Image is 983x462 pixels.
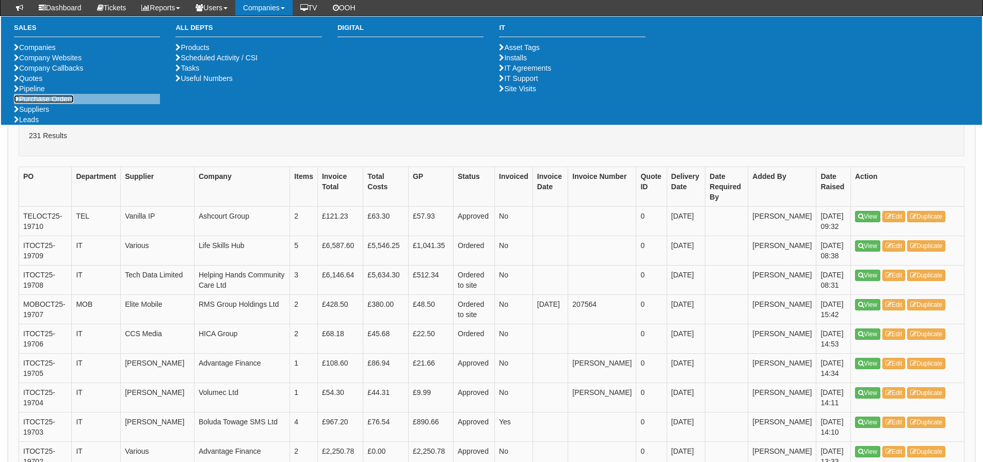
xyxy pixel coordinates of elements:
a: View [855,211,880,222]
td: MOB [72,294,121,324]
td: [PERSON_NAME] [748,236,816,265]
a: Tasks [175,64,199,72]
h3: IT [499,24,645,37]
td: [PERSON_NAME] [568,383,636,412]
td: IT [72,353,121,383]
td: £48.50 [408,294,453,324]
td: 2 [290,294,318,324]
a: Asset Tags [499,43,539,52]
a: Edit [882,387,906,399]
td: 0 [636,294,667,324]
td: ITOCT25-19704 [19,383,72,412]
a: View [855,328,880,340]
a: Leads [14,115,39,124]
th: Invoiced [495,167,533,206]
td: Ordered [454,236,495,265]
th: Date Required By [705,167,748,206]
td: [DATE] [667,294,705,324]
td: £512.34 [408,265,453,294]
td: 4 [290,412,318,441]
td: [DATE] 14:11 [816,383,851,412]
td: £57.93 [408,206,453,236]
a: Products [175,43,209,52]
th: Delivery Date [667,167,705,206]
a: Edit [882,446,906,457]
td: £108.60 [317,353,363,383]
td: RMS Group Holdings Ltd [194,294,289,324]
td: IT [72,265,121,294]
th: GP [408,167,453,206]
a: View [855,387,880,399]
th: Status [454,167,495,206]
td: £121.23 [317,206,363,236]
th: Invoice Date [533,167,568,206]
td: £63.30 [363,206,409,236]
td: [DATE] [533,294,568,324]
a: View [855,240,880,252]
td: £44.31 [363,383,409,412]
td: 0 [636,412,667,441]
a: Edit [882,240,906,252]
td: [PERSON_NAME] [748,265,816,294]
th: Added By [748,167,816,206]
td: £76.54 [363,412,409,441]
a: Quotes [14,74,42,82]
td: Ordered to site [454,294,495,324]
th: PO [19,167,72,206]
th: Date Raised [816,167,851,206]
td: Advantage Finance [194,353,289,383]
a: Edit [882,328,906,340]
td: [PERSON_NAME] [121,383,195,412]
td: £54.30 [317,383,363,412]
a: Scheduled Activity / CSI [175,54,257,62]
a: IT Agreements [499,64,551,72]
td: [DATE] [667,383,705,412]
td: £967.20 [317,412,363,441]
td: [DATE] 15:42 [816,294,851,324]
a: Duplicate [907,387,945,399]
a: Site Visits [499,85,536,93]
td: [DATE] 08:38 [816,236,851,265]
a: Duplicate [907,358,945,369]
th: Department [72,167,121,206]
a: Duplicate [907,328,945,340]
a: Duplicate [907,446,945,457]
td: 2 [290,324,318,353]
td: £86.94 [363,353,409,383]
td: £1,041.35 [408,236,453,265]
td: IT [72,324,121,353]
td: £45.68 [363,324,409,353]
td: £5,634.30 [363,265,409,294]
td: HICA Group [194,324,289,353]
td: [PERSON_NAME] [748,294,816,324]
p: 231 Results [29,130,954,141]
a: View [855,299,880,310]
td: ITOCT25-19709 [19,236,72,265]
td: Life Skills Hub [194,236,289,265]
td: ITOCT25-19708 [19,265,72,294]
td: £6,146.64 [317,265,363,294]
td: £68.18 [317,324,363,353]
td: [DATE] 14:10 [816,412,851,441]
td: 2 [290,206,318,236]
td: CCS Media [121,324,195,353]
th: Total Costs [363,167,409,206]
a: View [855,270,880,281]
td: IT [72,383,121,412]
td: £22.50 [408,324,453,353]
td: Tech Data Limited [121,265,195,294]
a: Installs [499,54,527,62]
td: 0 [636,265,667,294]
td: IT [72,412,121,441]
td: £890.66 [408,412,453,441]
th: Company [194,167,289,206]
a: Duplicate [907,270,945,281]
td: ITOCT25-19703 [19,412,72,441]
td: Boluda Towage SMS Ltd [194,412,289,441]
a: Edit [882,358,906,369]
a: Edit [882,299,906,310]
td: 0 [636,353,667,383]
td: Approved [454,383,495,412]
td: No [495,383,533,412]
a: Companies [14,43,56,52]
